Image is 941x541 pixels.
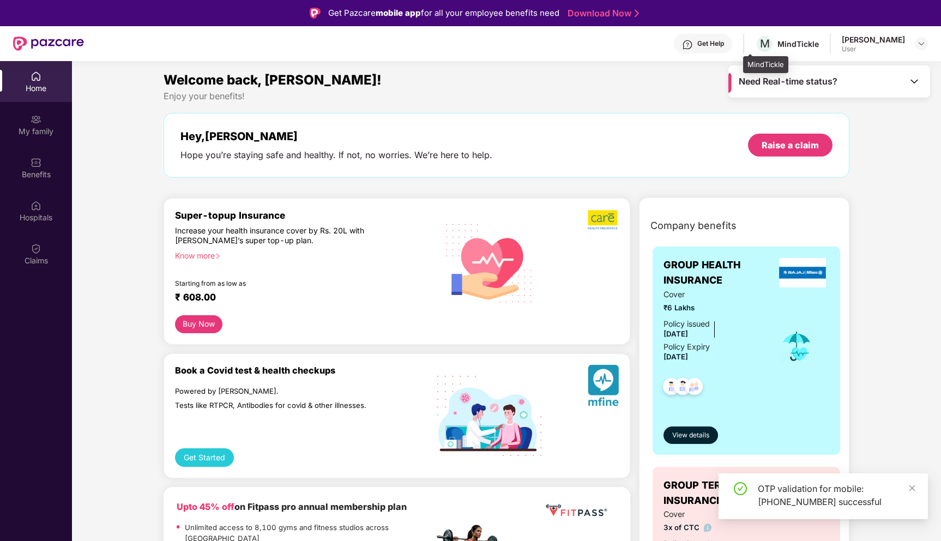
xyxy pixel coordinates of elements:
[842,45,905,53] div: User
[175,251,427,259] div: Know more
[663,522,764,533] span: 3x of CTC
[758,482,915,508] div: OTP validation for mobile: [PHONE_NUMBER] successful
[175,291,423,304] div: ₹ 608.00
[663,426,718,444] button: View details
[310,8,321,19] img: Logo
[663,352,688,361] span: [DATE]
[779,328,815,364] img: icon
[682,39,693,50] img: svg+xml;base64,PHN2ZyBpZD0iSGVscC0zMngzMiIgeG1sbnM9Imh0dHA6Ly93d3cudzMub3JnLzIwMDAvc3ZnIiB3aWR0aD...
[175,226,387,246] div: Increase your health insurance cover by Rs. 20L with [PERSON_NAME]’s super top-up plan.
[760,37,770,50] span: M
[175,209,434,221] div: Super-topup Insurance
[177,501,234,512] b: Upto 45% off
[663,257,776,288] span: GROUP HEALTH INSURANCE
[588,365,619,410] img: svg+xml;base64,PHN2ZyB4bWxucz0iaHR0cDovL3d3dy53My5vcmcvMjAwMC9zdmciIHhtbG5zOnhsaW5rPSJodHRwOi8vd3...
[743,56,788,74] div: MindTickle
[779,258,826,287] img: insurerLogo
[31,243,41,254] img: svg+xml;base64,PHN2ZyBpZD0iQ2xhaW0iIHhtbG5zPSJodHRwOi8vd3d3LnczLm9yZy8yMDAwL3N2ZyIgd2lkdGg9IjIwIi...
[588,209,619,230] img: b5dec4f62d2307b9de63beb79f102df3.png
[672,430,709,441] span: View details
[13,37,84,51] img: New Pazcare Logo
[437,376,541,456] img: svg+xml;base64,PHN2ZyB4bWxucz0iaHR0cDovL3d3dy53My5vcmcvMjAwMC9zdmciIHdpZHRoPSIxOTIiIGhlaWdodD0iMT...
[31,114,41,125] img: svg+xml;base64,PHN2ZyB3aWR0aD0iMjAiIGhlaWdodD0iMjAiIHZpZXdCb3g9IjAgMCAyMCAyMCIgZmlsbD0ibm9uZSIgeG...
[635,8,639,19] img: Stroke
[31,157,41,168] img: svg+xml;base64,PHN2ZyBpZD0iQmVuZWZpdHMiIHhtbG5zPSJodHRwOi8vd3d3LnczLm9yZy8yMDAwL3N2ZyIgd2lkdGg9Ij...
[650,218,737,233] span: Company benefits
[164,72,382,88] span: Welcome back, [PERSON_NAME]!
[175,279,388,287] div: Starting from as low as
[663,478,779,509] span: GROUP TERM LIFE INSURANCE
[177,501,407,512] b: on Fitpass pro annual membership plan
[175,387,387,396] div: Powered by [PERSON_NAME].
[663,341,710,353] div: Policy Expiry
[909,76,920,87] img: Toggle Icon
[180,149,492,161] div: Hope you’re staying safe and healthy. If not, no worries. We’re here to help.
[762,139,819,151] div: Raise a claim
[697,39,724,48] div: Get Help
[31,71,41,82] img: svg+xml;base64,PHN2ZyBpZD0iSG9tZSIgeG1sbnM9Imh0dHA6Ly93d3cudzMub3JnLzIwMDAvc3ZnIiB3aWR0aD0iMjAiIG...
[376,8,421,18] strong: mobile app
[658,375,685,401] img: svg+xml;base64,PHN2ZyB4bWxucz0iaHR0cDovL3d3dy53My5vcmcvMjAwMC9zdmciIHdpZHRoPSI0OC45NDMiIGhlaWdodD...
[180,130,492,143] div: Hey, [PERSON_NAME]
[734,482,747,495] span: check-circle
[777,39,819,49] div: MindTickle
[215,253,221,259] span: right
[908,484,916,492] span: close
[175,315,222,333] button: Buy Now
[842,34,905,45] div: [PERSON_NAME]
[663,302,764,314] span: ₹6 Lakhs
[739,76,837,87] span: Need Real-time status?
[437,209,541,315] img: svg+xml;base64,PHN2ZyB4bWxucz0iaHR0cDovL3d3dy53My5vcmcvMjAwMC9zdmciIHhtbG5zOnhsaW5rPSJodHRwOi8vd3...
[704,524,712,532] img: info
[175,365,434,376] div: Book a Covid test & health checkups
[663,288,764,300] span: Cover
[175,448,234,467] button: Get Started
[669,375,696,401] img: svg+xml;base64,PHN2ZyB4bWxucz0iaHR0cDovL3d3dy53My5vcmcvMjAwMC9zdmciIHdpZHRoPSI0OC45NDMiIGhlaWdodD...
[663,329,688,338] span: [DATE]
[175,401,387,411] div: Tests like RTPCR, Antibodies for covid & other illnesses.
[568,8,636,19] a: Download Now
[663,318,710,330] div: Policy issued
[681,375,708,401] img: svg+xml;base64,PHN2ZyB4bWxucz0iaHR0cDovL3d3dy53My5vcmcvMjAwMC9zdmciIHdpZHRoPSI0OC45NDMiIGhlaWdodD...
[31,200,41,211] img: svg+xml;base64,PHN2ZyBpZD0iSG9zcGl0YWxzIiB4bWxucz0iaHR0cDovL3d3dy53My5vcmcvMjAwMC9zdmciIHdpZHRoPS...
[917,39,926,48] img: svg+xml;base64,PHN2ZyBpZD0iRHJvcGRvd24tMzJ4MzIiIHhtbG5zPSJodHRwOi8vd3d3LnczLm9yZy8yMDAwL3N2ZyIgd2...
[328,7,559,20] div: Get Pazcare for all your employee benefits need
[164,91,850,102] div: Enjoy your benefits!
[663,508,764,520] span: Cover
[544,500,609,520] img: fppp.png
